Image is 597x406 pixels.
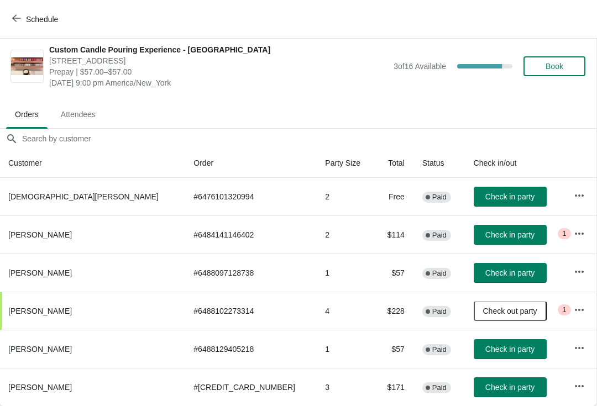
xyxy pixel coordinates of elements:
[485,268,535,277] span: Check in party
[49,77,388,88] span: [DATE] 9:00 pm America/New_York
[485,192,535,201] span: Check in party
[185,178,316,215] td: # 6476101320994
[474,377,547,397] button: Check in party
[22,129,596,149] input: Search by customer
[546,62,563,71] span: Book
[432,383,447,392] span: Paid
[8,307,72,315] span: [PERSON_NAME]
[8,192,159,201] span: [DEMOGRAPHIC_DATA][PERSON_NAME]
[185,330,316,368] td: # 6488129405218
[375,254,413,292] td: $57
[562,305,566,314] span: 1
[316,254,375,292] td: 1
[6,104,48,124] span: Orders
[485,230,535,239] span: Check in party
[49,55,388,66] span: [STREET_ADDRESS]
[375,215,413,254] td: $114
[8,230,72,239] span: [PERSON_NAME]
[375,178,413,215] td: Free
[474,301,547,321] button: Check out party
[49,66,388,77] span: Prepay | $57.00–$57.00
[432,193,447,202] span: Paid
[474,339,547,359] button: Check in party
[11,57,43,76] img: Custom Candle Pouring Experience - Fort Lauderdale
[26,15,58,24] span: Schedule
[49,44,388,55] span: Custom Candle Pouring Experience - [GEOGRAPHIC_DATA]
[432,231,447,240] span: Paid
[375,292,413,330] td: $228
[474,225,547,245] button: Check in party
[562,229,566,238] span: 1
[185,254,316,292] td: # 6488097128738
[8,268,72,277] span: [PERSON_NAME]
[6,9,67,29] button: Schedule
[485,345,535,354] span: Check in party
[465,149,565,178] th: Check in/out
[413,149,465,178] th: Status
[185,368,316,406] td: # [CREDIT_CARD_NUMBER]
[185,292,316,330] td: # 6488102273314
[394,62,446,71] span: 3 of 16 Available
[316,215,375,254] td: 2
[316,368,375,406] td: 3
[483,307,537,315] span: Check out party
[474,263,547,283] button: Check in party
[316,330,375,368] td: 1
[375,368,413,406] td: $171
[485,383,535,392] span: Check in party
[375,330,413,368] td: $57
[523,56,585,76] button: Book
[52,104,104,124] span: Attendees
[8,383,72,392] span: [PERSON_NAME]
[375,149,413,178] th: Total
[432,345,447,354] span: Paid
[432,307,447,316] span: Paid
[316,149,375,178] th: Party Size
[316,292,375,330] td: 4
[8,345,72,354] span: [PERSON_NAME]
[474,187,547,207] button: Check in party
[185,149,316,178] th: Order
[185,215,316,254] td: # 6484141146402
[316,178,375,215] td: 2
[432,269,447,278] span: Paid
